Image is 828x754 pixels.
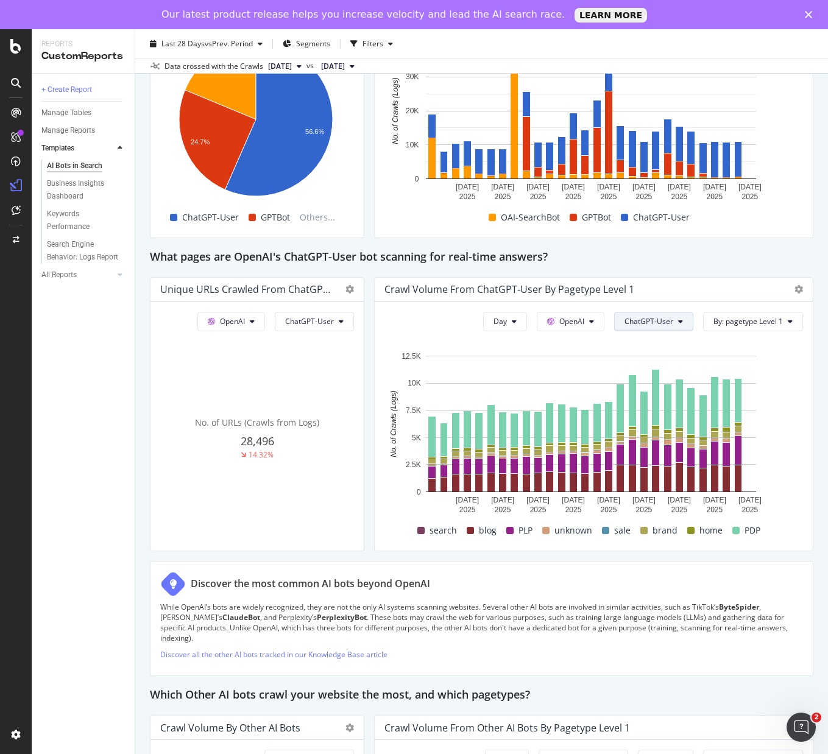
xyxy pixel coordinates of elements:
strong: ClaudeBot [222,612,260,622]
text: 2.5K [406,460,421,469]
a: Business Insights Dashboard [47,177,126,203]
a: Discover all the other AI bots tracked in our Knowledge Base article [160,649,387,660]
text: [DATE] [492,496,515,504]
div: Data crossed with the Crawls [165,61,263,72]
div: Search Engine Behavior: Logs Report [47,238,119,264]
span: 2 [812,713,821,722]
span: No. of URLs (Crawls from Logs) [195,417,319,428]
span: vs Prev. Period [205,38,253,49]
text: [DATE] [492,183,515,191]
text: 5K [412,433,421,442]
a: AI Bots in Search [47,160,126,172]
div: + Create Report [41,83,92,96]
text: 10K [408,379,421,387]
text: [DATE] [632,183,656,191]
div: Discover the most common AI bots beyond OpenAIWhile OpenAI’s bots are widely recognized, they are... [150,561,813,677]
button: Day [483,312,527,331]
text: 2025 [742,506,759,514]
button: ChatGPT-User [614,312,693,331]
text: 0 [415,174,419,183]
span: ChatGPT-User [633,210,690,225]
span: blog [479,523,497,538]
div: What pages are OpenAI's ChatGPT-User bot scanning for real-time answers? [150,248,813,267]
text: 2025 [459,506,476,514]
button: Last 28 DaysvsPrev. Period [145,34,267,54]
text: 2025 [707,506,723,514]
div: Close [805,11,817,18]
div: Unique URLs Crawled from ChatGPT-UserOpenAIChatGPT-UserNo. of URLs (Crawls from Logs)28,49614.32% [150,277,364,551]
span: OAI-SearchBot [501,210,560,225]
text: 2025 [636,192,653,201]
h2: What pages are OpenAI's ChatGPT-User bot scanning for real-time answers? [150,248,548,267]
div: 14.32% [249,449,274,460]
div: Discover the most common AI bots beyond OpenAI [191,577,430,591]
iframe: Intercom live chat [787,713,816,742]
text: 2025 [601,506,617,514]
a: LEARN MORE [575,8,647,23]
text: 0 [417,487,421,496]
text: [DATE] [738,183,762,191]
span: 2025 Aug. 17th [268,61,292,72]
text: 2025 [671,192,688,201]
button: Filters [345,34,398,54]
a: + Create Report [41,83,126,96]
span: Day [494,316,507,326]
a: Templates [41,142,114,155]
div: Reports [41,39,125,49]
span: Segments [296,38,330,49]
button: Segments [278,34,335,54]
text: [DATE] [703,183,726,191]
div: Manage Reports [41,124,95,137]
div: Crawl Volume from ChatGPT-User by pagetype Level 1 [384,283,634,295]
a: All Reports [41,269,114,281]
text: [DATE] [456,183,479,191]
text: [DATE] [456,496,479,504]
text: [DATE] [668,496,691,504]
text: 2025 [495,192,511,201]
p: While OpenAI’s bots are widely recognized, they are not the only AI systems scanning websites. Se... [160,602,803,644]
span: home [699,523,723,538]
button: [DATE] [316,59,359,74]
text: 10K [406,141,419,149]
text: [DATE] [562,183,585,191]
svg: A chart. [384,37,797,207]
span: GPTBot [261,210,290,225]
div: Crawl Volume by Other AI Bots [160,722,300,734]
a: Manage Reports [41,124,126,137]
text: 2025 [565,192,582,201]
text: 2025 [530,506,547,514]
text: [DATE] [668,183,691,191]
span: vs [306,60,316,71]
button: By: pagetype Level 1 [703,312,803,331]
text: 2025 [565,506,582,514]
span: PLP [518,523,533,538]
span: OpenAI [559,316,584,326]
strong: ByteSpider [719,602,759,612]
text: [DATE] [632,496,656,504]
div: A chart. [160,37,351,207]
text: 2025 [707,192,723,201]
span: ChatGPT-User [625,316,673,326]
div: Unique URLs Crawled from ChatGPT-User [160,283,333,295]
button: OpenAI [197,312,265,331]
text: 30K [406,72,419,81]
span: 2025 Jul. 20th [321,61,345,72]
a: Search Engine Behavior: Logs Report [47,238,126,264]
span: sale [614,523,631,538]
button: ChatGPT-User [275,312,354,331]
text: No. of Crawls (Logs) [389,390,398,457]
text: [DATE] [526,183,550,191]
text: [DATE] [562,496,585,504]
svg: A chart. [384,350,797,520]
a: Manage Tables [41,107,126,119]
div: CustomReports [41,49,125,63]
button: OpenAI [537,312,604,331]
text: 24.7% [191,138,210,145]
text: [DATE] [738,496,762,504]
span: unknown [554,523,592,538]
span: ChatGPT-User [285,316,334,326]
div: Crawl Volume from Other AI Bots by pagetype Level 1 [384,722,630,734]
text: 7.5K [406,406,421,415]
